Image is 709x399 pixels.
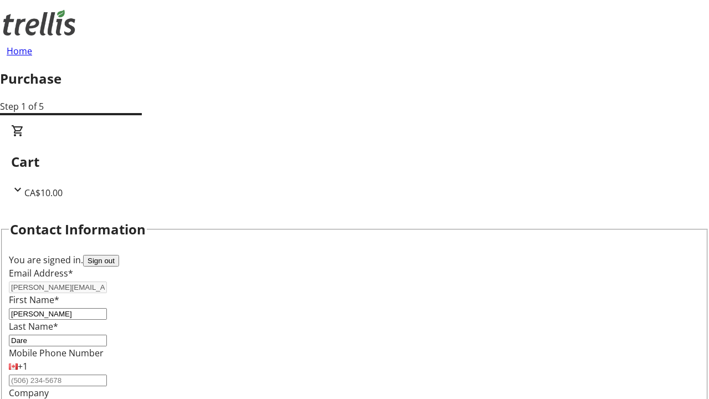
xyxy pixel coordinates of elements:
h2: Contact Information [10,219,146,239]
span: CA$10.00 [24,187,63,199]
div: CartCA$10.00 [11,124,698,199]
label: Mobile Phone Number [9,347,104,359]
input: (506) 234-5678 [9,375,107,386]
label: Last Name* [9,320,58,332]
div: You are signed in. [9,253,700,267]
label: Company [9,387,49,399]
h2: Cart [11,152,698,172]
button: Sign out [83,255,119,267]
label: First Name* [9,294,59,306]
label: Email Address* [9,267,73,279]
